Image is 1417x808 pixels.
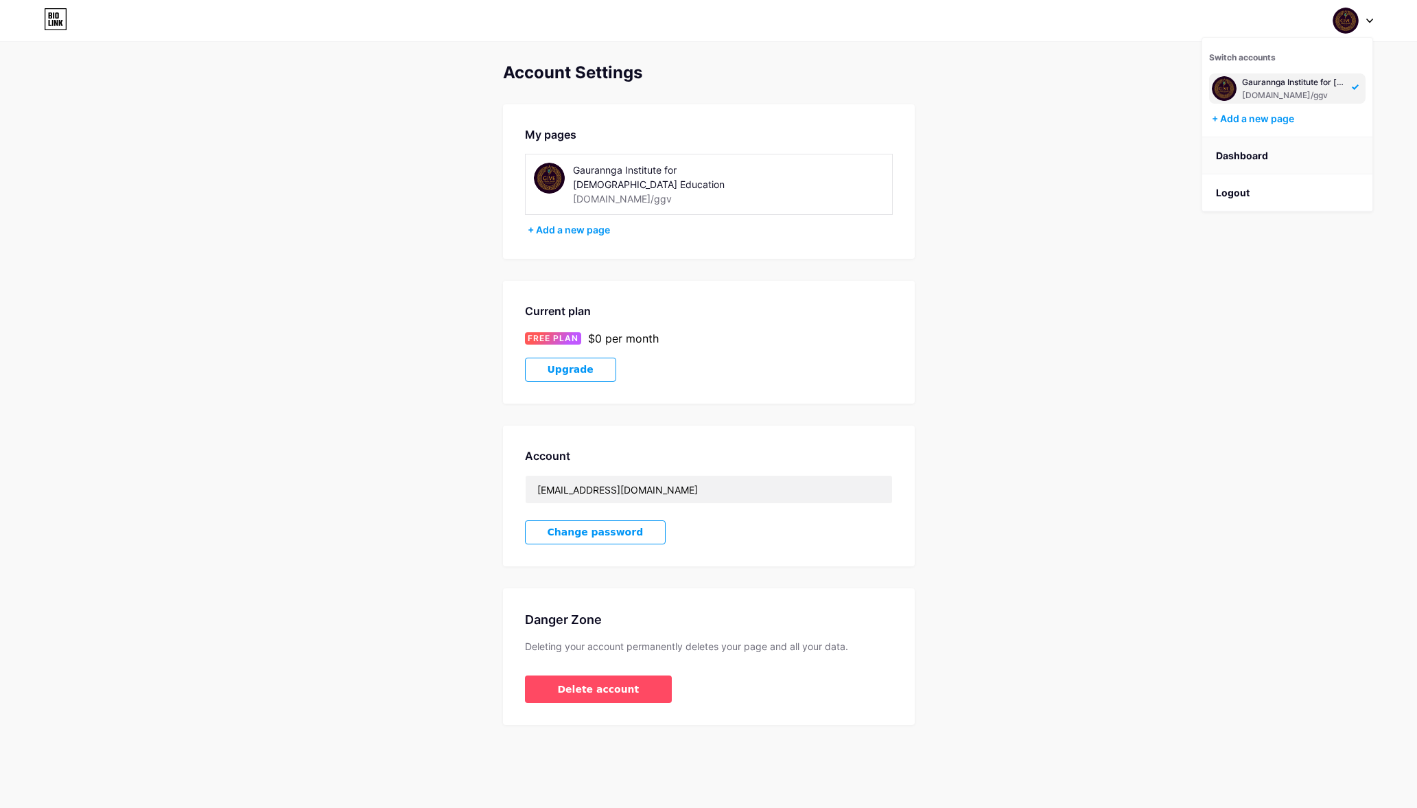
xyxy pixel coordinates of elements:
div: Gaurannga Institute for [DEMOGRAPHIC_DATA] Education [1242,77,1348,88]
div: + Add a new page [528,223,893,237]
div: Account [525,448,893,464]
img: givegita [1212,76,1237,101]
a: Dashboard [1202,137,1372,174]
div: My pages [525,126,893,143]
div: Account Settings [503,63,915,82]
div: + Add a new page [1212,112,1366,126]
button: Delete account [525,676,672,703]
span: FREE PLAN [528,332,578,345]
span: Upgrade [548,364,594,376]
span: Switch accounts [1209,52,1276,62]
button: Upgrade [525,358,616,382]
div: [DOMAIN_NAME]/ggv [1242,90,1348,101]
div: Danger Zone [525,610,893,629]
span: Delete account [558,682,640,697]
img: ggv [534,163,565,194]
img: givegita [1333,8,1359,34]
span: Change password [548,527,644,538]
li: Logout [1202,174,1372,211]
div: Current plan [525,303,893,319]
div: Deleting your account permanently deletes your page and all your data. [525,640,893,654]
div: $0 per month [588,330,659,347]
div: Gaurannga Institute for [DEMOGRAPHIC_DATA] Education [573,163,767,192]
input: Email [526,476,892,503]
div: [DOMAIN_NAME]/ggv [573,192,672,206]
button: Change password [525,520,666,544]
